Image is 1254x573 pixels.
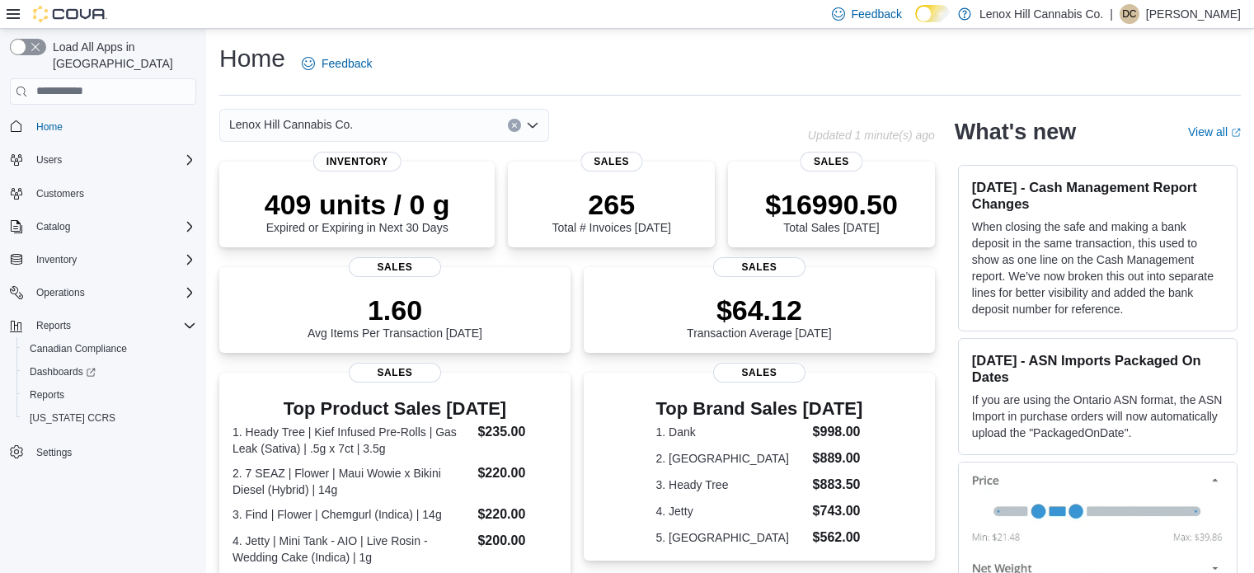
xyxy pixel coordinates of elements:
span: Home [30,116,196,137]
h3: Top Product Sales [DATE] [232,399,557,419]
a: View allExternal link [1188,125,1241,139]
p: | [1110,4,1113,24]
dd: $220.00 [477,505,557,524]
span: Load All Apps in [GEOGRAPHIC_DATA] [46,39,196,72]
p: Updated 1 minute(s) ago [808,129,935,142]
button: Users [3,148,203,171]
span: Sales [713,257,805,277]
dd: $235.00 [477,422,557,442]
dt: 2. [GEOGRAPHIC_DATA] [656,450,806,467]
div: Avg Items Per Transaction [DATE] [308,294,482,340]
nav: Complex example [10,108,196,507]
span: Inventory [313,152,402,171]
dt: 1. Dank [656,424,806,440]
div: Transaction Average [DATE] [687,294,832,340]
p: $64.12 [687,294,832,326]
span: Catalog [36,220,70,233]
p: 409 units / 0 g [265,188,450,221]
span: Dashboards [30,365,96,378]
a: Dashboards [23,362,102,382]
button: Home [3,115,203,139]
a: Dashboards [16,360,203,383]
dd: $998.00 [813,422,863,442]
button: Operations [3,281,203,304]
button: Catalog [3,215,203,238]
span: Customers [36,187,84,200]
span: Canadian Compliance [23,339,196,359]
h3: [DATE] - ASN Imports Packaged On Dates [972,352,1223,385]
button: Settings [3,439,203,463]
span: Users [30,150,196,170]
button: Open list of options [526,119,539,132]
p: [PERSON_NAME] [1146,4,1241,24]
p: If you are using the Ontario ASN format, the ASN Import in purchase orders will now automatically... [972,392,1223,441]
h1: Home [219,42,285,75]
span: Canadian Compliance [30,342,127,355]
div: Total # Invoices [DATE] [552,188,670,234]
dt: 4. Jetty [656,503,806,519]
button: Canadian Compliance [16,337,203,360]
dt: 4. Jetty | Mini Tank - AIO | Live Rosin - Wedding Cake (Indica) | 1g [232,533,471,566]
input: Dark Mode [915,5,950,22]
h3: Top Brand Sales [DATE] [656,399,863,419]
div: Total Sales [DATE] [765,188,898,234]
span: Reports [30,316,196,336]
div: Dominick Cuffaro [1120,4,1139,24]
img: Cova [33,6,107,22]
button: Reports [16,383,203,406]
span: Reports [30,388,64,402]
span: Users [36,153,62,167]
span: Settings [36,446,72,459]
button: Users [30,150,68,170]
span: DC [1122,4,1136,24]
p: $16990.50 [765,188,898,221]
a: Home [30,117,69,137]
dd: $743.00 [813,501,863,521]
span: Dark Mode [915,22,916,23]
span: Settings [30,441,196,462]
p: 265 [552,188,670,221]
span: Reports [36,319,71,332]
span: Sales [801,152,862,171]
a: [US_STATE] CCRS [23,408,122,428]
a: Canadian Compliance [23,339,134,359]
dd: $889.00 [813,449,863,468]
div: Expired or Expiring in Next 30 Days [265,188,450,234]
span: Sales [349,257,441,277]
svg: External link [1231,128,1241,138]
dt: 3. Find | Flower | Chemgurl (Indica) | 14g [232,506,471,523]
span: Feedback [852,6,902,22]
h2: What's new [955,119,1076,145]
button: Inventory [30,250,83,270]
h3: [DATE] - Cash Management Report Changes [972,179,1223,212]
dt: 5. [GEOGRAPHIC_DATA] [656,529,806,546]
span: Sales [349,363,441,383]
span: Reports [23,385,196,405]
span: Home [36,120,63,134]
a: Customers [30,184,91,204]
span: Dashboards [23,362,196,382]
span: Inventory [30,250,196,270]
dt: 2. 7 SEAZ | Flower | Maui Wowie x Bikini Diesel (Hybrid) | 14g [232,465,471,498]
p: Lenox Hill Cannabis Co. [979,4,1103,24]
button: Inventory [3,248,203,271]
button: Reports [30,316,77,336]
span: Catalog [30,217,196,237]
span: Feedback [322,55,372,72]
button: Clear input [508,119,521,132]
dd: $562.00 [813,528,863,547]
span: Customers [30,183,196,204]
span: Operations [36,286,85,299]
span: Inventory [36,253,77,266]
span: Sales [580,152,642,171]
a: Settings [30,443,78,463]
button: Customers [3,181,203,205]
p: 1.60 [308,294,482,326]
dd: $200.00 [477,531,557,551]
button: Catalog [30,217,77,237]
span: Operations [30,283,196,303]
span: Washington CCRS [23,408,196,428]
a: Reports [23,385,71,405]
span: Lenox Hill Cannabis Co. [229,115,353,134]
a: Feedback [295,47,378,80]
